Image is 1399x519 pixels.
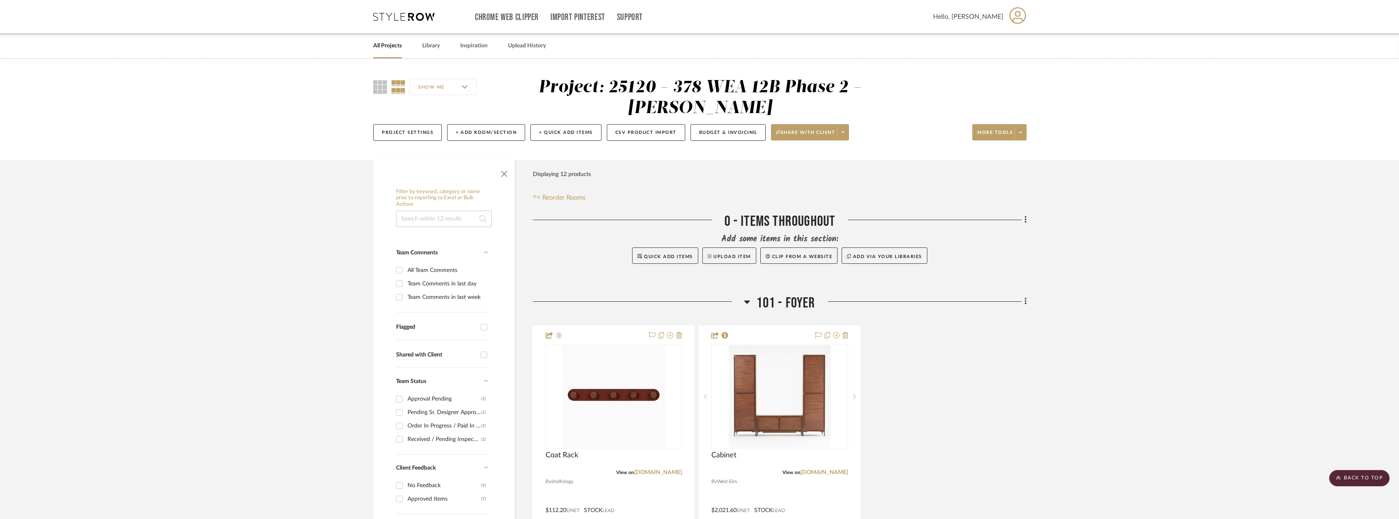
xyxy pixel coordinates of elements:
[632,247,698,264] button: Quick Add Items
[546,451,578,460] span: Coat Rack
[756,294,815,312] span: 101 - Foyer
[691,124,766,141] button: Budget & Invoicing
[533,166,591,183] div: Displaying 12 products
[842,247,927,264] button: Add via your libraries
[408,479,481,492] div: No Feedback
[508,40,546,51] a: Upload History
[644,254,693,259] span: Quick Add Items
[550,14,605,21] a: Import Pinterest
[408,492,481,506] div: Approved Items
[408,392,481,405] div: Approval Pending
[530,124,601,141] button: + Quick Add Items
[396,324,477,331] div: Flagged
[481,492,486,506] div: (7)
[373,40,402,51] a: All Projects
[373,124,442,141] button: Project Settings
[782,470,800,475] span: View on
[563,345,665,448] img: Coat Rack
[546,478,551,486] span: By
[396,189,492,208] h6: Filter by keyword, category or name prior to exporting to Excel or Bulk Actions
[408,419,481,432] div: Order In Progress / Paid In Full w/ Freight, No Balance due
[396,379,426,384] span: Team Status
[607,124,685,141] button: CSV Product Import
[408,264,486,277] div: All Team Comments
[408,291,486,304] div: Team Comments in last week
[460,40,488,51] a: Inspiration
[533,234,1027,245] div: Add some items in this section:
[496,164,512,180] button: Close
[408,433,481,446] div: Received / Pending Inspection
[776,129,835,142] span: Share with client
[408,277,486,290] div: Team Comments in last day
[475,14,539,21] a: Chrome Web Clipper
[481,433,486,446] div: (2)
[539,79,861,117] div: Project: 25120 - 378 WEA 12B Phase 2 - [PERSON_NAME]
[712,345,847,448] div: 0
[408,406,481,419] div: Pending Sr. Designer Approval
[728,345,831,448] img: Cabinet
[481,479,486,492] div: (9)
[760,247,838,264] button: Clip from a website
[481,406,486,419] div: (2)
[396,211,492,227] input: Search within 12 results
[396,465,436,471] span: Client Feedback
[447,124,525,141] button: + Add Room/Section
[1329,470,1390,486] scroll-to-top-button: BACK TO TOP
[551,478,573,486] span: shelfology
[396,352,477,359] div: Shared with Client
[481,419,486,432] div: (2)
[702,247,756,264] button: Upload Item
[546,345,682,448] div: 0
[800,470,848,475] a: [DOMAIN_NAME]
[717,478,737,486] span: West Elm
[977,129,1013,142] span: More tools
[933,12,1003,22] span: Hello, [PERSON_NAME]
[422,40,440,51] a: Library
[972,124,1027,140] button: More tools
[533,193,586,203] button: Reorder Rooms
[542,193,586,203] span: Reorder Rooms
[481,392,486,405] div: (5)
[617,14,643,21] a: Support
[711,478,717,486] span: By
[634,470,682,475] a: [DOMAIN_NAME]
[711,451,736,460] span: Cabinet
[396,250,438,256] span: Team Comments
[771,124,849,140] button: Share with client
[616,470,634,475] span: View on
